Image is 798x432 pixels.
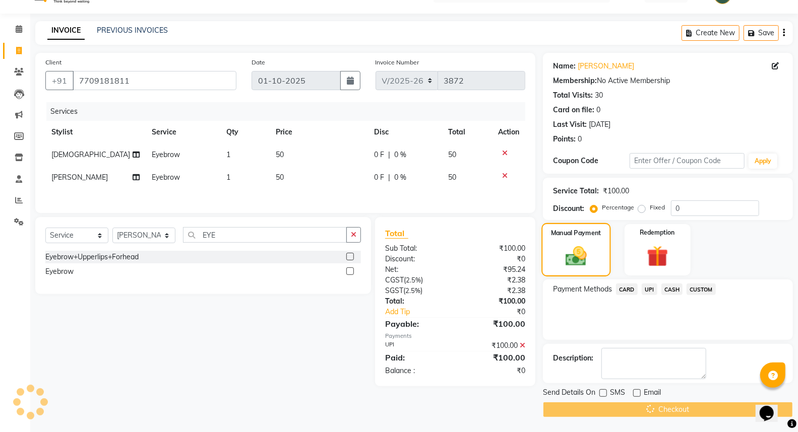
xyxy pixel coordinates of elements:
th: Price [270,121,368,143]
div: Coupon Code [553,156,630,166]
th: Action [492,121,525,143]
th: Total [442,121,492,143]
span: 1 [226,150,230,159]
span: Send Details On [543,387,595,400]
span: | [388,172,390,183]
div: [DATE] [589,119,610,130]
div: ₹2.38 [455,275,533,285]
div: ( ) [378,285,455,296]
th: Qty [220,121,270,143]
label: Manual Payment [551,228,601,238]
a: INVOICE [47,22,85,40]
div: ₹0 [455,366,533,376]
span: 2.5% [406,276,421,284]
label: Fixed [650,203,665,212]
div: Discount: [553,203,584,214]
span: CUSTOM [687,283,716,295]
span: 0 % [394,172,406,183]
div: Name: [553,61,576,71]
span: [PERSON_NAME] [51,173,108,182]
span: CARD [616,283,638,295]
a: [PERSON_NAME] [578,61,634,71]
span: SMS [610,387,625,400]
span: 0 % [394,150,406,160]
span: 50 [276,150,284,159]
div: ₹2.38 [455,285,533,296]
div: ( ) [378,275,455,285]
a: PREVIOUS INVOICES [97,26,168,35]
div: ₹100.00 [455,296,533,307]
div: Last Visit: [553,119,587,130]
label: Percentage [602,203,634,212]
label: Date [252,58,265,67]
label: Client [45,58,62,67]
span: UPI [642,283,657,295]
div: Eyebrow+Upperlips+Forhead [45,252,139,262]
span: SGST [385,286,403,295]
button: Apply [749,154,777,169]
div: Membership: [553,76,597,86]
div: ₹100.00 [455,243,533,254]
div: Card on file: [553,105,594,115]
span: 50 [448,173,456,182]
button: Create New [682,25,740,41]
input: Search or Scan [183,227,347,243]
span: Email [644,387,661,400]
span: Payment Methods [553,284,612,295]
span: CASH [661,283,683,295]
div: ₹0 [455,254,533,264]
div: UPI [378,340,455,351]
span: 1 [226,173,230,182]
iframe: chat widget [756,392,788,422]
div: Payable: [378,318,455,330]
div: Payments [385,332,525,340]
span: Eyebrow [152,150,180,159]
input: Enter Offer / Coupon Code [630,153,745,169]
a: Add Tip [378,307,468,317]
span: | [388,150,390,160]
span: 0 F [374,150,384,160]
span: 50 [448,150,456,159]
div: Services [46,102,533,121]
th: Disc [368,121,442,143]
span: 0 F [374,172,384,183]
div: ₹100.00 [455,318,533,330]
div: Balance : [378,366,455,376]
div: Paid: [378,351,455,364]
label: Redemption [640,228,675,237]
input: Search by Name/Mobile/Email/Code [73,71,236,90]
label: Invoice Number [376,58,419,67]
span: [DEMOGRAPHIC_DATA] [51,150,130,159]
div: ₹95.24 [455,264,533,275]
span: Total [385,228,408,239]
span: CGST [385,275,404,284]
button: +91 [45,71,74,90]
div: 30 [595,90,603,101]
div: Points: [553,134,576,145]
div: Description: [553,353,593,364]
div: Total: [378,296,455,307]
div: Eyebrow [45,266,74,277]
div: 0 [578,134,582,145]
div: 0 [596,105,600,115]
div: Discount: [378,254,455,264]
div: Total Visits: [553,90,593,101]
div: Service Total: [553,186,599,196]
th: Stylist [45,121,146,143]
button: Save [744,25,779,41]
div: ₹100.00 [455,351,533,364]
div: ₹100.00 [455,340,533,351]
div: Sub Total: [378,243,455,254]
span: 50 [276,173,284,182]
div: ₹100.00 [603,186,629,196]
div: Net: [378,264,455,275]
span: 2.5% [405,286,420,295]
span: Eyebrow [152,173,180,182]
img: _gift.svg [640,243,675,269]
div: No Active Membership [553,76,783,86]
th: Service [146,121,220,143]
img: _cash.svg [559,244,593,268]
div: ₹0 [468,307,533,317]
